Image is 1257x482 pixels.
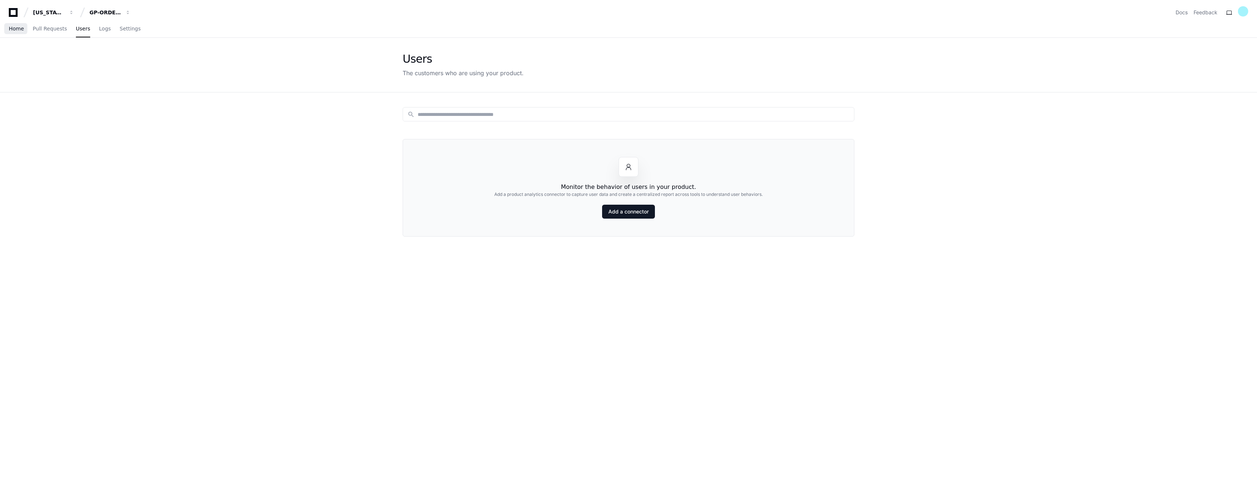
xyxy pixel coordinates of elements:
[494,191,763,197] h2: Add a product analytics connector to capture user data and create a centralized report across too...
[120,26,140,31] span: Settings
[89,9,121,16] div: GP-ORDERCONNECT
[30,6,77,19] button: [US_STATE] Pacific
[561,183,696,191] h1: Monitor the behavior of users in your product.
[602,205,655,219] a: Add a connector
[1176,9,1188,16] a: Docs
[33,26,67,31] span: Pull Requests
[87,6,133,19] button: GP-ORDERCONNECT
[403,52,524,66] div: Users
[76,26,90,31] span: Users
[407,111,415,118] mat-icon: search
[76,21,90,37] a: Users
[120,21,140,37] a: Settings
[99,26,111,31] span: Logs
[33,9,65,16] div: [US_STATE] Pacific
[33,21,67,37] a: Pull Requests
[9,26,24,31] span: Home
[9,21,24,37] a: Home
[403,69,524,77] div: The customers who are using your product.
[1194,9,1217,16] button: Feedback
[99,21,111,37] a: Logs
